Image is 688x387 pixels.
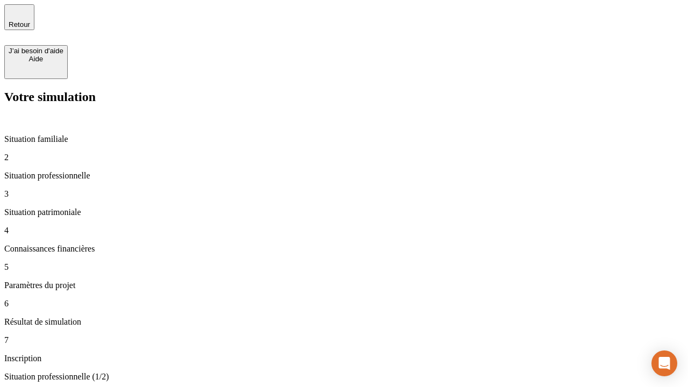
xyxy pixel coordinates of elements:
p: 6 [4,299,684,309]
p: 5 [4,262,684,272]
button: J’ai besoin d'aideAide [4,45,68,79]
h2: Votre simulation [4,90,684,104]
p: 2 [4,153,684,162]
span: Retour [9,20,30,28]
p: Situation professionnelle (1/2) [4,372,684,382]
p: Résultat de simulation [4,317,684,327]
div: Open Intercom Messenger [651,350,677,376]
div: Aide [9,55,63,63]
button: Retour [4,4,34,30]
p: 4 [4,226,684,235]
p: Situation patrimoniale [4,207,684,217]
div: J’ai besoin d'aide [9,47,63,55]
p: 3 [4,189,684,199]
p: 7 [4,335,684,345]
p: Situation professionnelle [4,171,684,181]
p: Inscription [4,354,684,363]
p: Situation familiale [4,134,684,144]
p: Connaissances financières [4,244,684,254]
p: Paramètres du projet [4,281,684,290]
